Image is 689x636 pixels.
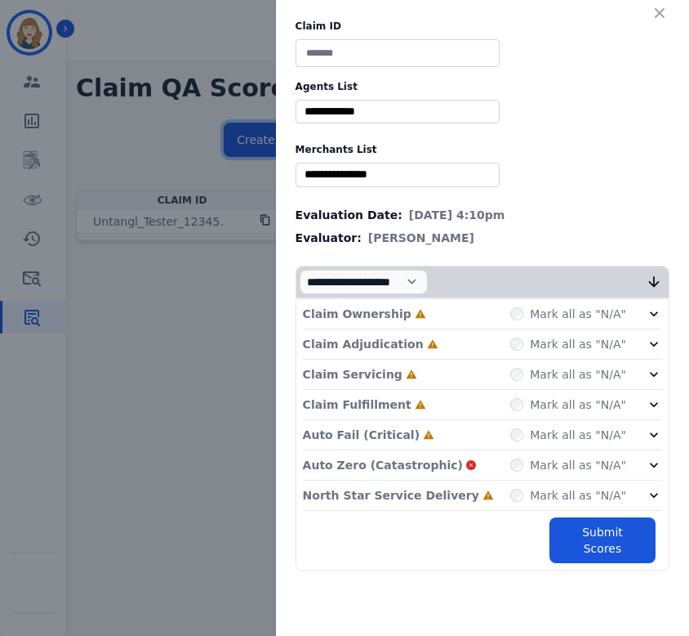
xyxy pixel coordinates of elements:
label: Merchants List [296,143,669,156]
div: Evaluator: [296,230,669,246]
label: Mark all as "N/A" [530,487,626,504]
label: Mark all as "N/A" [530,427,626,443]
p: North Star Service Delivery [303,487,479,504]
label: Mark all as "N/A" [530,457,626,473]
label: Claim ID [296,20,669,33]
p: Claim Fulfillment [303,396,411,413]
label: Agents List [296,80,669,93]
div: Evaluation Date: [296,207,669,223]
p: Auto Zero (Catastrophic) [303,457,463,473]
label: Mark all as "N/A" [530,366,626,383]
ul: selected options [300,166,496,183]
ul: selected options [300,103,496,120]
p: Claim Adjudication [303,336,424,352]
label: Mark all as "N/A" [530,396,626,413]
label: Mark all as "N/A" [530,306,626,322]
p: Auto Fail (Critical) [303,427,420,443]
button: Submit Scores [549,517,656,563]
span: [DATE] 4:10pm [409,207,505,223]
p: Claim Servicing [303,366,402,383]
span: [PERSON_NAME] [368,230,474,246]
p: Claim Ownership [303,306,411,322]
label: Mark all as "N/A" [530,336,626,352]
